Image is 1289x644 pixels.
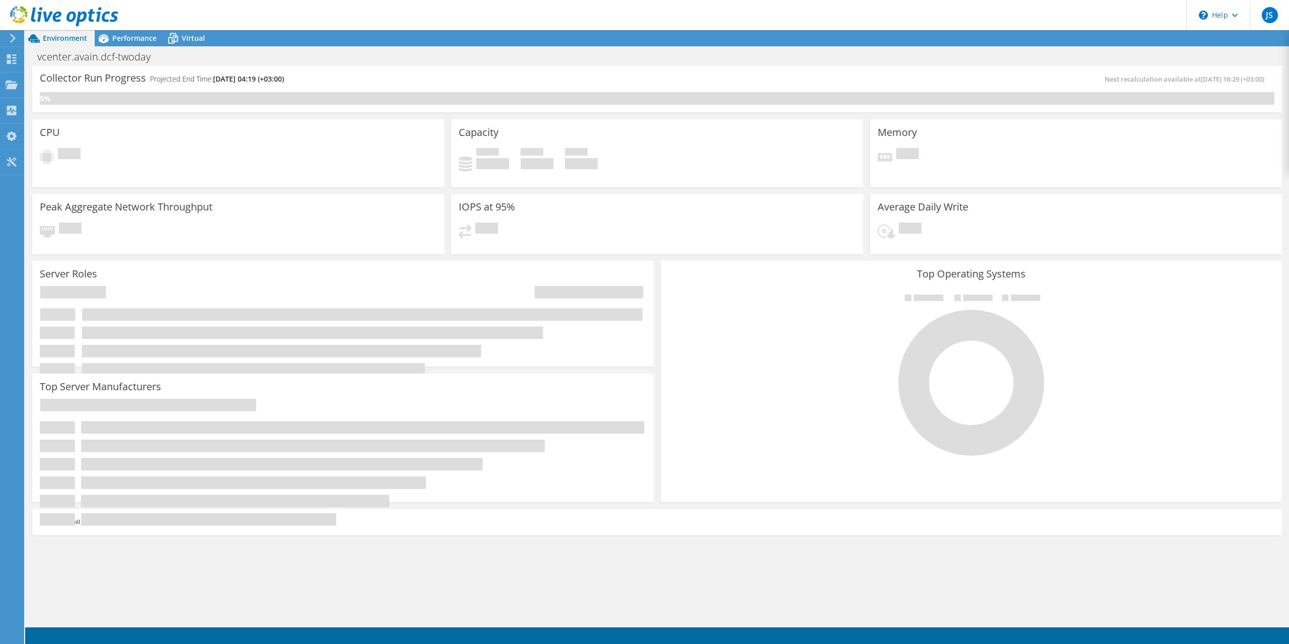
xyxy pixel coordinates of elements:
span: [DATE] 04:19 (+03:00) [213,74,284,84]
span: Performance [112,33,157,43]
span: Virtual [182,33,205,43]
h1: vcenter.avain.dcf-twoday [33,51,166,62]
span: Pending [59,223,82,236]
h4: 0 GiB [476,158,509,169]
span: Environment [43,33,87,43]
h3: IOPS at 95% [459,201,515,212]
span: [DATE] 16:29 (+03:00) [1201,75,1264,84]
span: Pending [899,223,921,236]
span: Pending [896,148,919,162]
h3: Capacity [459,127,498,138]
span: Used [476,148,499,158]
h3: Server Roles [40,268,97,279]
span: Next recalculation available at [1105,75,1269,84]
h3: CPU [40,127,60,138]
h4: 0 GiB [565,158,598,169]
h4: 0 GiB [521,158,553,169]
div: This graph will display once collector runs have completed [32,509,1282,535]
span: Pending [475,223,498,236]
h3: Peak Aggregate Network Throughput [40,201,212,212]
h3: Top Operating Systems [668,268,1274,279]
h3: Average Daily Write [878,201,968,212]
span: Pending [58,148,81,162]
svg: \n [1199,11,1208,20]
h3: Memory [878,127,917,138]
h4: Projected End Time: [150,74,284,85]
span: Free [521,148,543,158]
span: JS [1262,7,1278,23]
span: Total [565,148,588,158]
h3: Top Server Manufacturers [40,381,161,392]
